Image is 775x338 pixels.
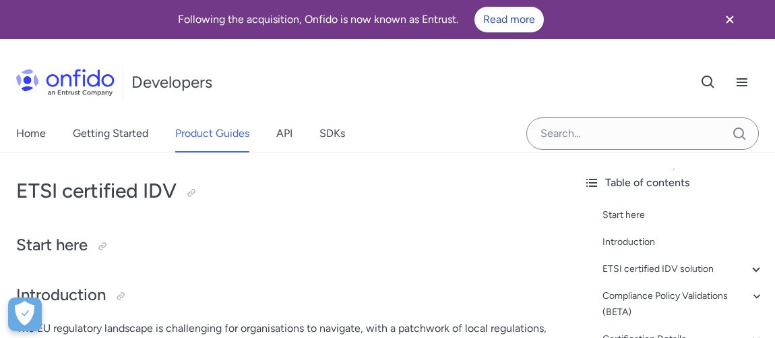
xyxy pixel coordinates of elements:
a: Home [16,115,46,152]
a: Product Guides [175,115,249,152]
a: Start here [602,207,764,223]
div: Cookie Preferences [8,298,42,331]
a: API [276,115,292,152]
button: Open Preferences [8,298,42,331]
a: SDKs [319,115,345,152]
a: Introduction [602,234,764,250]
button: Open search button [691,65,725,99]
a: Compliance Policy Validations (BETA) [602,288,764,320]
input: Onfido search input field [526,117,759,150]
button: Close banner [705,3,755,36]
h2: Introduction [16,284,557,307]
h2: Start here [16,234,557,257]
button: Open navigation menu button [725,65,759,99]
a: Getting Started [73,115,148,152]
a: ETSI certified IDV solution [602,261,764,277]
svg: Open navigation menu button [734,74,750,90]
img: Onfido Logo [16,69,115,96]
h1: ETSI certified IDV [16,177,557,204]
svg: Open search button [700,74,716,90]
div: Table of contents [584,175,764,191]
h1: Developers [131,72,212,93]
a: Read more [474,7,544,32]
div: Following the acquisition, Onfido is now known as Entrust. [16,7,705,32]
svg: Close banner [722,11,738,28]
